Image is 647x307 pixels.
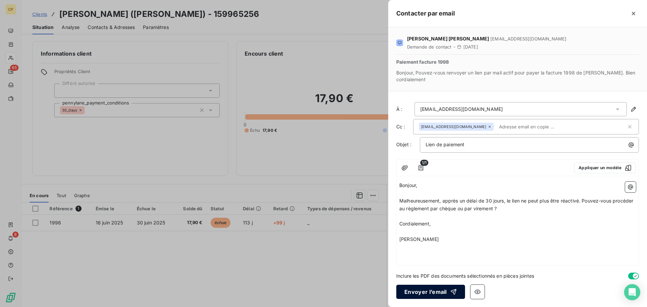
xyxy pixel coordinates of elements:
span: [EMAIL_ADDRESS][DOMAIN_NAME] [421,125,486,129]
span: Malheureusement, apprès un délai de 30 jours, le lien ne peut plus être réactivé. Pouvez-vous pro... [399,198,635,211]
div: Open Intercom Messenger [624,284,640,300]
span: Inclure les PDF des documents sélectionnés en pièces jointes [396,272,534,279]
div: - [407,43,566,50]
span: 1/1 [420,160,428,166]
span: Paiement facture 1998 [396,59,639,65]
span: [DATE] [463,44,478,50]
h5: Contacter par email [396,9,455,18]
button: Appliquer un modèle [574,162,636,173]
span: Lien de paiement [426,142,464,147]
span: Cordialement, [399,221,431,226]
input: Adresse email en copie ... [496,122,574,132]
button: Envoyer l’email [396,285,465,299]
span: Objet : [396,142,411,147]
span: [PERSON_NAME] [PERSON_NAME] [407,35,489,42]
span: Bonjour, Pouvez-vous renvoyer un lien par mail actif pour payer la facture 1998 de [PERSON_NAME].... [396,69,639,83]
div: [EMAIL_ADDRESS][DOMAIN_NAME] [420,106,503,113]
span: Demande de contact [407,44,451,50]
span: Bonjour, [399,182,417,188]
label: Cc : [396,123,413,130]
span: [PERSON_NAME] [399,236,439,242]
label: À : [396,106,413,113]
span: [EMAIL_ADDRESS][DOMAIN_NAME] [490,36,566,41]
